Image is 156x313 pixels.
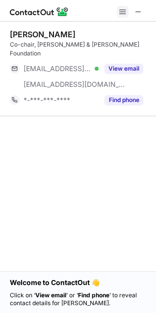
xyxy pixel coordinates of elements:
[10,278,146,287] h1: Welcome to ContactOut 👋
[10,291,146,307] p: Click on ‘ ’ or ‘ ’ to reveal contact details for [PERSON_NAME].
[104,64,143,74] button: Reveal Button
[24,80,126,89] span: [EMAIL_ADDRESS][DOMAIN_NAME]
[104,95,143,105] button: Reveal Button
[10,6,69,18] img: ContactOut v5.3.10
[10,40,150,58] div: Co-chair, [PERSON_NAME] & [PERSON_NAME] Foundation
[35,291,66,299] strong: View email
[24,64,91,73] span: [EMAIL_ADDRESS][DOMAIN_NAME]
[78,291,109,299] strong: Find phone
[10,29,76,39] div: [PERSON_NAME]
